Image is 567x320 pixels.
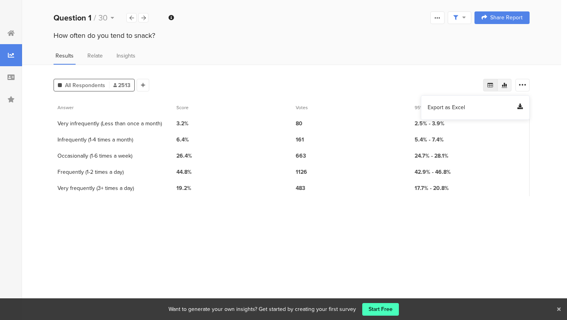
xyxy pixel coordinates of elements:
[117,52,135,60] span: Insights
[94,12,96,24] span: /
[169,305,257,313] div: Want to generate your own insights?
[259,305,356,313] div: Get started by creating your first survey
[176,184,191,192] span: 19.2%
[296,152,306,160] span: 663
[296,168,307,176] span: 1126
[56,52,74,60] span: Results
[113,81,130,89] span: 2513
[57,184,134,192] section: Very frequently (3+ times a day)
[415,104,429,111] span: 95% CI
[490,15,523,20] span: Share Report
[87,52,103,60] span: Relate
[296,184,305,192] span: 483
[57,104,74,111] span: Answer
[415,136,444,144] span: 5.4% - 7.4%
[54,30,530,41] div: How often do you tend to snack?
[362,303,399,316] a: Start Free
[176,136,189,144] span: 6.4%
[176,168,192,176] span: 44.8%
[57,136,133,144] section: Infrequently (1-4 times a month)
[415,119,445,128] span: 2.5% - 3.9%
[176,119,189,128] span: 3.2%
[57,168,124,176] section: Frequently (1-2 times a day)
[428,104,465,112] span: Export as Excel
[98,12,107,24] span: 30
[415,152,448,160] span: 24.7% - 28.1%
[415,184,449,192] span: 17.7% - 20.8%
[296,104,308,111] span: Votes
[57,119,162,128] section: Very infrequently (Less than once a month)
[65,81,105,89] span: All Respondents
[296,119,302,128] span: 80
[415,168,451,176] span: 42.9% - 46.8%
[57,152,132,160] section: Occasionally (1-6 times a week)
[176,104,189,111] span: Score
[176,152,192,160] span: 26.4%
[296,136,304,144] span: 161
[54,12,91,24] b: Question 1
